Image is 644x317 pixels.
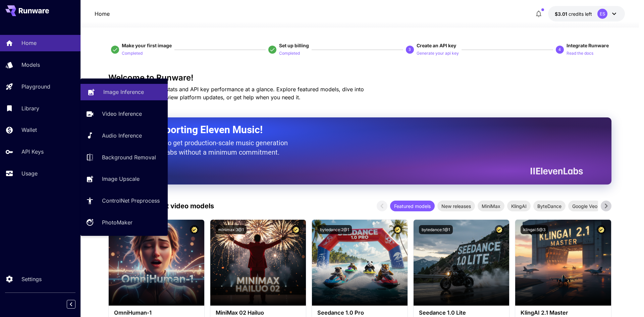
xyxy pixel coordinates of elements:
p: Image Inference [103,88,144,96]
button: Certified Model – Vetted for best performance and includes a commercial license. [190,225,199,234]
span: Create an API key [417,43,456,48]
span: Check out your usage stats and API key performance at a glance. Explore featured models, dive int... [108,86,364,101]
p: Home [21,39,37,47]
p: 4 [558,47,561,53]
span: New releases [437,203,475,210]
h3: MiniMax 02 Hailuo [216,310,301,316]
p: Playground [21,83,50,91]
h3: OmniHuman‑1 [114,310,199,316]
a: ControlNet Preprocess [80,193,168,209]
button: Certified Model – Vetted for best performance and includes a commercial license. [291,225,301,234]
p: 3 [409,47,411,53]
p: Usage [21,169,38,177]
nav: breadcrumb [95,10,110,18]
p: The only way to get production-scale music generation from Eleven Labs without a minimum commitment. [125,138,293,157]
button: Certified Model – Vetted for best performance and includes a commercial license. [597,225,606,234]
button: Certified Model – Vetted for best performance and includes a commercial license. [393,225,402,234]
p: Background Removal [102,153,156,161]
a: Image Inference [80,84,168,100]
p: Read the docs [567,50,593,57]
a: Audio Inference [80,127,168,144]
span: KlingAI [507,203,531,210]
img: alt [312,220,408,306]
p: Models [21,61,40,69]
p: Audio Inference [102,131,142,140]
h3: Seedance 1.0 Pro [317,310,402,316]
p: PhotoMaker [102,218,132,226]
button: $3.012 [548,6,625,21]
h3: Seedance 1.0 Lite [419,310,504,316]
button: bytedance:2@1 [317,225,352,234]
span: Featured models [390,203,435,210]
button: Collapse sidebar [67,300,75,309]
span: Google Veo [568,203,601,210]
p: Generate your api key [417,50,459,57]
img: alt [109,220,204,306]
span: credits left [569,11,592,17]
a: PhotoMaker [80,214,168,231]
img: alt [210,220,306,306]
p: Completed [279,50,300,57]
div: ES [597,9,607,19]
button: minimax:3@1 [216,225,247,234]
p: API Keys [21,148,44,156]
a: Background Removal [80,149,168,165]
a: Video Inference [80,106,168,122]
p: Home [95,10,110,18]
span: MiniMax [478,203,504,210]
a: Image Upscale [80,171,168,187]
button: bytedance:1@1 [419,225,453,234]
p: Completed [122,50,143,57]
span: Set up billing [279,43,309,48]
p: Video Inference [102,110,142,118]
h3: KlingAI 2.1 Master [521,310,605,316]
p: Library [21,104,39,112]
span: $3.01 [555,11,569,17]
p: Image Upscale [102,175,140,183]
img: alt [414,220,509,306]
span: Make your first image [122,43,172,48]
h2: Now Supporting Eleven Music! [125,123,578,136]
div: Collapse sidebar [72,298,80,310]
button: klingai:5@3 [521,225,548,234]
p: ControlNet Preprocess [102,197,160,205]
p: Wallet [21,126,37,134]
h3: Welcome to Runware! [108,73,611,83]
span: Integrate Runware [567,43,609,48]
button: Certified Model – Vetted for best performance and includes a commercial license. [495,225,504,234]
p: Settings [21,275,42,283]
span: ByteDance [533,203,566,210]
img: alt [515,220,611,306]
div: $3.012 [555,10,592,17]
